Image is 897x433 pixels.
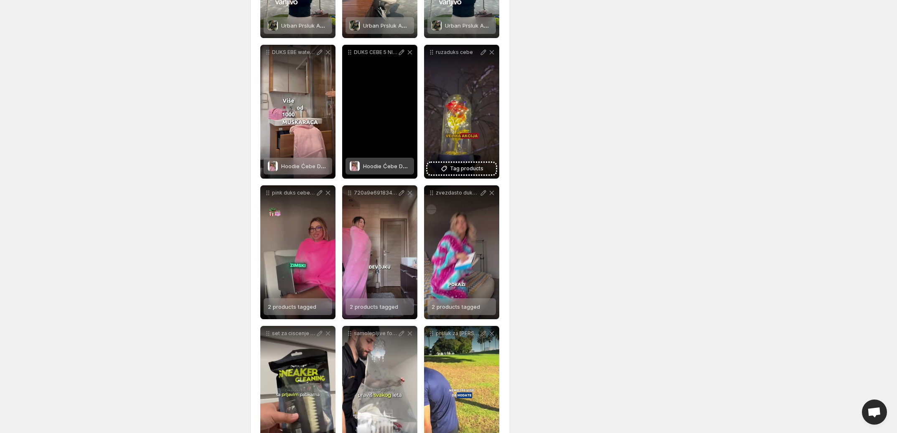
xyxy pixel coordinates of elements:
div: DUKS CEBE 5 NIJANSIHoodie Ćebe Duks UniverzalnoHoodie Ćebe Duks Univerzalno [342,45,417,179]
img: Urban Prsluk Apex [350,20,359,31]
div: Open chat [862,400,887,425]
p: DUKS CEBE 5 NIJANSI [354,49,397,56]
span: Tag products [450,164,483,173]
div: pink duks cebe-prepravljeno2 products tagged [260,185,335,319]
span: Hoodie Ćebe Duks Univerzalno [363,163,445,169]
p: pink duks cebe-prepravljeno [272,190,315,196]
span: Urban Prsluk Apex [445,22,493,29]
p: ruzaduks cebe [436,49,479,56]
span: 2 products tagged [350,303,398,310]
span: Urban Prsluk Apex [281,22,330,29]
p: prsluk za [PERSON_NAME] [436,330,479,337]
img: Urban Prsluk Apex [268,20,277,31]
span: Urban Prsluk Apex [363,22,412,29]
div: zvezdasto duks cebe2 products tagged [424,185,499,319]
div: ruzaduks cebeTag products [424,45,499,179]
span: 2 products tagged [432,303,480,310]
span: 2 products tagged [268,303,316,310]
div: 720a9e6918344dbc9764c443d76f1e262 products tagged [342,185,417,319]
p: zvezdasto duks cebe [436,190,479,196]
p: DUKS EBE watermark [272,49,315,56]
p: 720a9e6918344dbc9764c443d76f1e26 [354,190,397,196]
div: DUKS EBE watermarkHoodie Ćebe Duks UniverzalnoHoodie Ćebe Duks Univerzalno [260,45,335,179]
span: Hoodie Ćebe Duks Univerzalno [281,163,363,169]
button: Tag products [427,163,496,174]
p: set za ciscenje patika [272,330,315,337]
p: samolepljive folije prepravljeno [354,330,397,337]
img: Urban Prsluk Apex [432,20,441,31]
